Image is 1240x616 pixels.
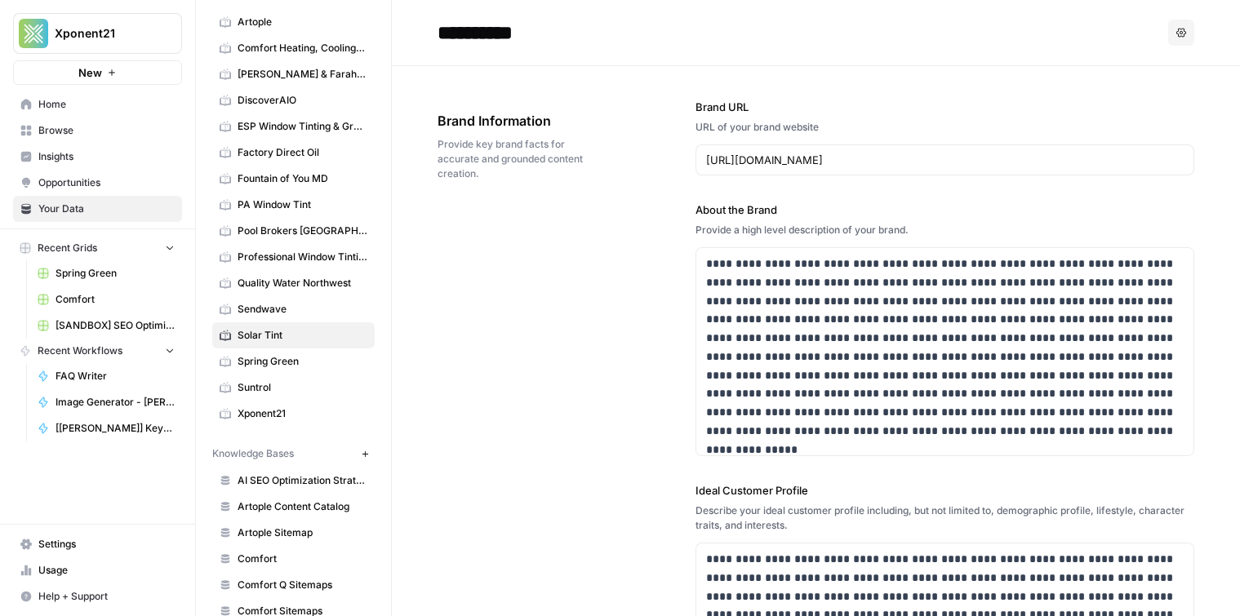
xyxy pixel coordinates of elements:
span: Comfort Q Sitemaps [238,578,367,592]
span: Sendwave [238,302,367,317]
span: Opportunities [38,175,175,190]
button: New [13,60,182,85]
a: Comfort Q Sitemaps [212,572,375,598]
a: Insights [13,144,182,170]
span: Xponent21 [238,406,367,421]
button: Recent Workflows [13,339,182,363]
span: Image Generator - [PERSON_NAME] [56,395,175,410]
div: Provide a high level description of your brand. [696,223,1194,237]
span: New [78,64,102,81]
span: Comfort [56,292,175,307]
button: Help + Support [13,583,182,609]
a: Comfort Heating, Cooling, Electrical & Plumbing [212,35,375,61]
div: URL of your brand website [696,120,1194,135]
div: Describe your ideal customer profile including, but not limited to, demographic profile, lifestyl... [696,503,1194,533]
span: Usage [38,563,175,578]
span: Pool Brokers [GEOGRAPHIC_DATA] [238,224,367,238]
span: Artople Sitemap [238,525,367,540]
span: Professional Window Tinting [238,250,367,264]
span: Your Data [38,202,175,216]
span: AI SEO Optimization Strategy Playbook [238,473,367,488]
a: Xponent21 [212,401,375,427]
span: Provide key brand facts for accurate and grounded content creation. [438,137,604,181]
span: Brand Information [438,111,604,131]
a: DiscoverAIO [212,87,375,113]
span: Home [38,97,175,112]
a: Factory Direct Oil [212,140,375,166]
span: Solar Tint [238,328,367,343]
a: [[PERSON_NAME]] Keyword Priority Report [30,415,182,441]
a: Quality Water Northwest [212,270,375,296]
a: Opportunities [13,170,182,196]
a: PA Window Tint [212,192,375,218]
a: Professional Window Tinting [212,244,375,270]
label: Brand URL [696,99,1194,115]
a: FAQ Writer [30,363,182,389]
a: Spring Green [30,260,182,286]
a: Your Data [13,196,182,222]
a: [PERSON_NAME] & Farah Eye & Laser Center [212,61,375,87]
a: Comfort [212,546,375,572]
label: About the Brand [696,202,1194,218]
a: Settings [13,531,182,557]
a: Image Generator - [PERSON_NAME] [30,389,182,415]
span: Comfort Heating, Cooling, Electrical & Plumbing [238,41,367,55]
span: ESP Window Tinting & Graphics [238,119,367,134]
a: Browse [13,117,182,144]
span: Browse [38,123,175,138]
span: Quality Water Northwest [238,276,367,290]
a: Artople Content Catalog [212,494,375,520]
a: Sendwave [212,296,375,322]
a: Artople [212,9,375,35]
span: FAQ Writer [56,369,175,383]
span: Suntrol [238,380,367,395]
span: Knowledge Bases [212,446,294,461]
span: Recent Grids [38,241,97,255]
span: [SANDBOX] SEO Optimizations [56,318,175,333]
span: Comfort [238,552,367,566]
span: Recent Workflows [38,343,122,358]
span: Spring Green [56,266,175,281]
span: Spring Green [238,354,367,369]
span: DiscoverAIO [238,93,367,108]
span: Insights [38,149,175,164]
a: Artople Sitemap [212,520,375,546]
a: AI SEO Optimization Strategy Playbook [212,468,375,494]
label: Ideal Customer Profile [696,482,1194,499]
a: Usage [13,557,182,583]
span: [[PERSON_NAME]] Keyword Priority Report [56,421,175,436]
a: Spring Green [212,348,375,374]
a: ESP Window Tinting & Graphics [212,113,375,140]
a: Fountain of You MD [212,166,375,192]
a: Comfort [30,286,182,312]
span: Factory Direct Oil [238,145,367,160]
a: [SANDBOX] SEO Optimizations [30,312,182,339]
a: Solar Tint [212,322,375,348]
span: Help + Support [38,589,175,604]
span: [PERSON_NAME] & Farah Eye & Laser Center [238,67,367,82]
a: Home [13,91,182,117]
button: Recent Grids [13,236,182,260]
input: www.sundaysoccer.com [706,152,1184,168]
span: Settings [38,537,175,552]
img: Xponent21 Logo [19,19,48,48]
span: PA Window Tint [238,197,367,212]
span: Xponent21 [55,25,153,42]
a: Pool Brokers [GEOGRAPHIC_DATA] [212,218,375,244]
span: Fountain of You MD [238,171,367,186]
button: Workspace: Xponent21 [13,13,182,54]
span: Artople Content Catalog [238,499,367,514]
span: Artople [238,15,367,29]
a: Suntrol [212,374,375,401]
